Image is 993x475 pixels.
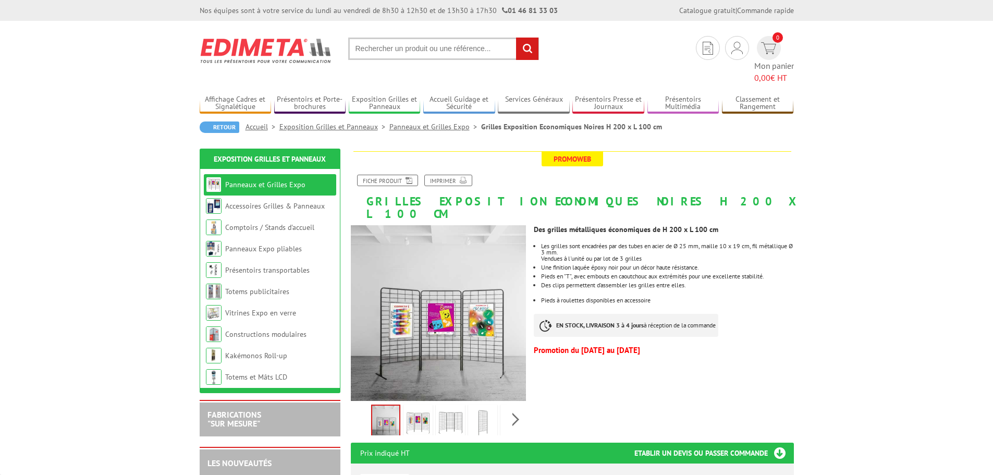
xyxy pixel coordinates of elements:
span: Promoweb [542,152,603,166]
img: panneaux_et_grilles_216316.jpg [406,407,431,439]
a: Exposition Grilles et Panneaux [279,122,389,131]
div: Nos équipes sont à votre service du lundi au vendredi de 8h30 à 12h30 et de 13h30 à 17h30 [200,5,558,16]
div: | [679,5,794,16]
span: Next [511,411,521,428]
input: Rechercher un produit ou une référence... [348,38,539,60]
a: Présentoirs et Porte-brochures [274,95,346,112]
a: Panneaux et Grilles Expo [389,122,481,131]
a: Services Généraux [498,95,570,112]
a: Panneaux Expo pliables [225,244,302,253]
img: Comptoirs / Stands d'accueil [206,220,222,235]
img: Présentoirs transportables [206,262,222,278]
p: Les grilles sont encadrées par des tubes en acier de Ø 25 mm, maille 10 x 19 cm, fil métallique Ø... [541,243,793,255]
a: Comptoirs / Stands d'accueil [225,223,314,232]
span: 0 [773,32,783,43]
a: Kakémonos Roll-up [225,351,287,360]
a: Accessoires Grilles & Panneaux [225,201,325,211]
img: grilles_exposition_economiques_216316_216306_216016_216116.jpg [372,406,399,438]
a: Constructions modulaires [225,330,307,339]
img: Panneaux Expo pliables [206,241,222,257]
img: Constructions modulaires [206,326,222,342]
strong: 01 46 81 33 03 [502,6,558,15]
p: Des clips permettent d’assembler les grilles entre elles. [541,282,793,288]
p: à réception de la commande [534,314,718,337]
a: FABRICATIONS"Sur Mesure" [207,409,261,429]
img: devis rapide [761,42,776,54]
img: Totems et Mâts LCD [206,369,222,385]
img: Totems publicitaires [206,284,222,299]
li: Grilles Exposition Economiques Noires H 200 x L 100 cm [481,121,662,132]
a: Classement et Rangement [722,95,794,112]
p: Prix indiqué HT [360,443,410,464]
img: lot_3_grilles_pieds_complets_216316.jpg [438,407,463,439]
a: Imprimer [424,175,472,186]
input: rechercher [516,38,538,60]
a: Totems publicitaires [225,287,289,296]
a: Exposition Grilles et Panneaux [214,154,326,164]
li: Pieds à roulettes disponibles en accessoire [541,297,793,303]
a: Fiche produit [357,175,418,186]
p: Promotion du [DATE] au [DATE] [534,347,793,354]
a: Accueil Guidage et Sécurité [423,95,495,112]
img: Accessoires Grilles & Panneaux [206,198,222,214]
img: devis rapide [703,42,713,55]
li: Pieds en "T", avec embouts en caoutchouc aux extrémités pour une excellente stabilité. [541,273,793,279]
h3: Etablir un devis ou passer commande [634,443,794,464]
a: Présentoirs transportables [225,265,310,275]
strong: Des grilles métalliques économiques de H 200 x L 100 cm [534,225,718,234]
a: Accueil [246,122,279,131]
span: € HT [754,72,794,84]
strong: EN STOCK, LIVRAISON 3 à 4 jours [556,321,644,329]
a: Présentoirs Presse et Journaux [572,95,644,112]
a: LES NOUVEAUTÉS [207,458,272,468]
span: Mon panier [754,60,794,84]
img: devis rapide [731,42,743,54]
li: Une finition laquée époxy noir pour un décor haute résistance. [541,264,793,271]
img: grilles_exposition_economiques_noires_200x100cm_216316_4.jpg [470,407,495,439]
img: Vitrines Expo en verre [206,305,222,321]
span: 0,00 [754,72,770,83]
a: Exposition Grilles et Panneaux [349,95,421,112]
a: Panneaux et Grilles Expo [225,180,305,189]
a: Commande rapide [737,6,794,15]
a: devis rapide 0 Mon panier 0,00€ HT [754,36,794,84]
a: Présentoirs Multimédia [647,95,719,112]
a: Catalogue gratuit [679,6,735,15]
img: Edimeta [200,31,333,70]
a: Retour [200,121,239,133]
a: Totems et Mâts LCD [225,372,287,382]
img: Panneaux et Grilles Expo [206,177,222,192]
p: Vendues à l'unité ou par lot de 3 grilles [541,255,793,262]
a: Vitrines Expo en verre [225,308,296,318]
img: grilles_exposition_economiques_216316_216306_216016_216116.jpg [351,225,526,401]
img: grilles_exposition_economiques_noires_200x100cm_216316_5.jpg [502,407,528,439]
a: Affichage Cadres et Signalétique [200,95,272,112]
img: Kakémonos Roll-up [206,348,222,363]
